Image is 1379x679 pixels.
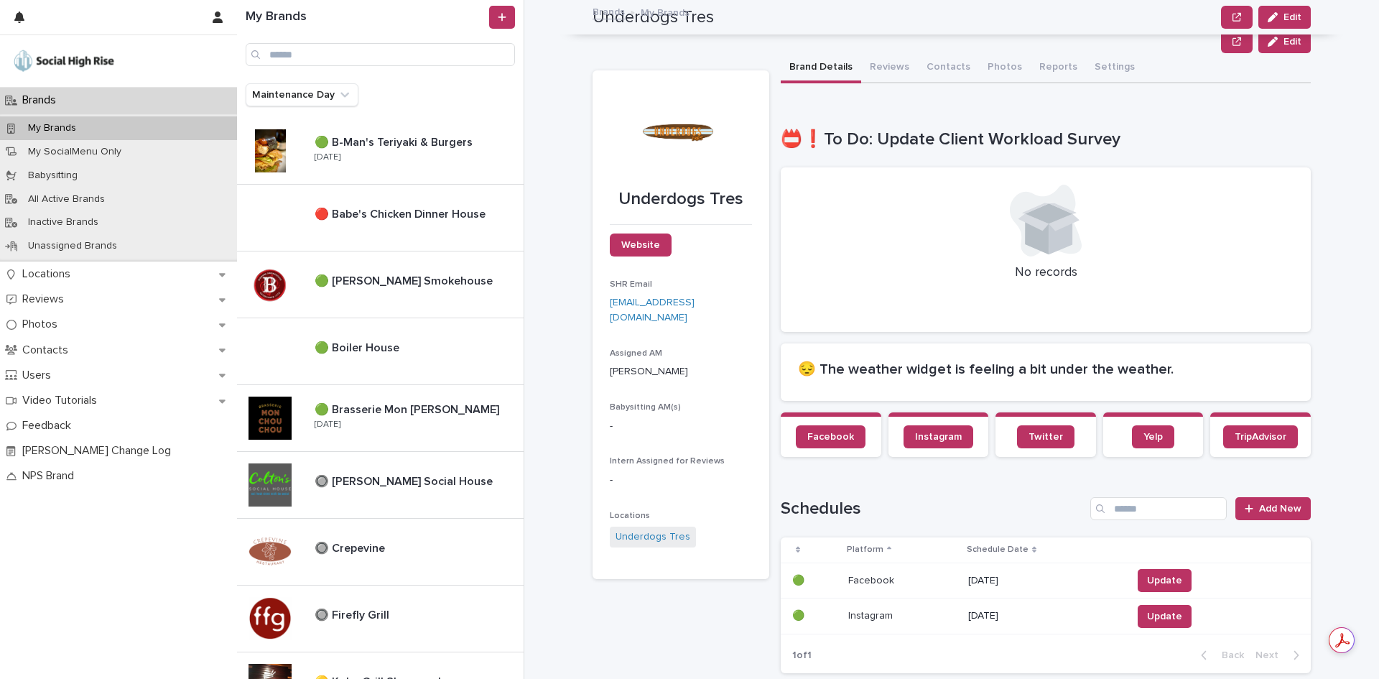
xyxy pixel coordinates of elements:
p: [DATE] [968,610,1120,622]
p: Platform [847,542,883,558]
p: 🟢 Boiler House [315,338,402,355]
span: Yelp [1143,432,1163,442]
a: Add New [1235,497,1311,520]
h1: 📛❗To Do: Update Client Workload Survey [781,129,1311,150]
input: Search [1090,497,1227,520]
span: Babysitting AM(s) [610,403,681,412]
span: TripAdvisor [1235,432,1286,442]
p: - [610,473,752,488]
a: Facebook [796,425,865,448]
a: 🔘 Firefly Grill🔘 Firefly Grill [237,586,524,652]
p: NPS Brand [17,469,85,483]
span: Update [1147,573,1182,588]
p: Video Tutorials [17,394,108,407]
p: 🔴 Babe's Chicken Dinner House [315,205,488,221]
a: 🟢 Brasserie Mon [PERSON_NAME]🟢 Brasserie Mon [PERSON_NAME] [DATE] [237,385,524,452]
p: 🟢 B-Man's Teriyaki & Burgers [315,133,475,149]
button: Reports [1031,53,1086,83]
span: Facebook [807,432,854,442]
span: Intern Assigned for Reviews [610,457,725,466]
p: My Brands [641,4,689,19]
button: Next [1250,649,1311,662]
p: 1 of 1 [781,638,823,673]
span: Instagram [915,432,962,442]
a: Website [610,234,672,257]
a: Brands [593,3,625,19]
p: Underdogs Tres [610,189,752,210]
p: 🟢 [792,607,807,622]
p: [DATE] [968,575,1120,587]
a: [EMAIL_ADDRESS][DOMAIN_NAME] [610,297,695,323]
p: 🟢 [792,572,807,587]
span: Add New [1259,504,1301,514]
a: 🟢 Boiler House🟢 Boiler House [237,318,524,385]
p: Unassigned Brands [17,240,129,252]
h1: Schedules [781,499,1085,519]
p: Schedule Date [967,542,1029,558]
p: Babysitting [17,170,89,182]
span: Next [1255,650,1287,660]
a: Yelp [1132,425,1174,448]
h1: My Brands [246,9,486,25]
a: 🟢 B-Man's Teriyaki & Burgers🟢 B-Man's Teriyaki & Burgers [DATE] [237,118,524,185]
a: 🔘 [PERSON_NAME] Social House🔘 [PERSON_NAME] Social House [237,452,524,519]
p: 🟢 [PERSON_NAME] Smokehouse [315,272,496,288]
span: Update [1147,609,1182,624]
a: TripAdvisor [1223,425,1298,448]
p: Instagram [848,607,896,622]
a: Twitter [1017,425,1074,448]
p: [DATE] [315,420,340,430]
button: Photos [979,53,1031,83]
p: My SocialMenu Only [17,146,133,158]
span: Assigned AM [610,349,662,358]
p: [PERSON_NAME] [610,364,752,379]
input: Search [246,43,515,66]
button: Reviews [861,53,918,83]
p: Photos [17,318,69,331]
span: SHR Email [610,280,652,289]
span: Website [621,240,660,250]
button: Back [1189,649,1250,662]
p: Locations [17,267,82,281]
p: 🔘 [PERSON_NAME] Social House [315,472,496,489]
p: Contacts [17,343,80,357]
p: 🔘 Firefly Grill [315,606,392,622]
p: Facebook [848,572,897,587]
p: - [610,419,752,434]
button: Brand Details [781,53,861,83]
button: Update [1138,605,1192,628]
button: Settings [1086,53,1143,83]
p: [DATE] [315,152,340,162]
p: Reviews [17,292,75,306]
a: 🔴 Babe's Chicken Dinner House🔴 Babe's Chicken Dinner House [237,185,524,251]
button: Edit [1258,30,1311,53]
p: Brands [17,93,68,107]
span: Twitter [1029,432,1063,442]
span: Locations [610,512,650,520]
a: Underdogs Tres [616,530,690,545]
a: 🟢 [PERSON_NAME] Smokehouse🟢 [PERSON_NAME] Smokehouse [237,251,524,318]
button: Contacts [918,53,979,83]
span: Back [1213,650,1244,660]
tr: 🟢🟢 FacebookFacebook [DATE]Update [781,563,1311,599]
button: Update [1138,569,1192,592]
button: Maintenance Day [246,83,358,106]
span: Edit [1283,37,1301,47]
p: 🟢 Brasserie Mon [PERSON_NAME] [315,400,502,417]
a: 🔘 Crepevine🔘 Crepevine [237,519,524,586]
p: Inactive Brands [17,216,110,228]
p: My Brands [17,122,88,134]
p: [PERSON_NAME] Change Log [17,444,182,458]
a: Instagram [904,425,973,448]
p: All Active Brands [17,193,116,205]
p: No records [798,265,1294,281]
tr: 🟢🟢 InstagramInstagram [DATE]Update [781,599,1311,634]
p: Feedback [17,419,83,433]
img: o5DnuTxEQV6sW9jFYBBf [11,47,116,75]
h2: 😔 The weather widget is feeling a bit under the weather. [798,361,1294,378]
p: Users [17,369,62,382]
p: 🔘 Crepevine [315,539,388,555]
